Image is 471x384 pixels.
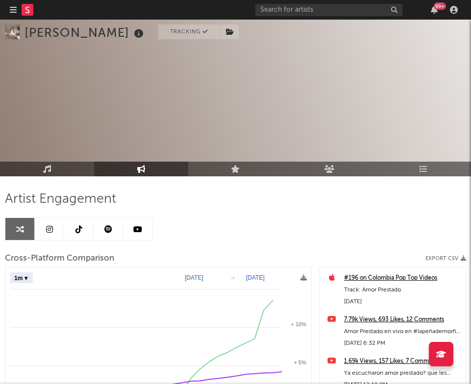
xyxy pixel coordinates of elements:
[5,253,114,264] span: Cross-Platform Comparison
[344,367,461,379] div: Ya escucharon amor prestado? que les pareció? #manuelturizo #yamisafdie #nuevamusica #shorts
[25,24,146,41] div: [PERSON_NAME]
[246,274,265,281] text: [DATE]
[431,6,438,14] button: 99+
[344,314,461,326] a: 7.79k Views, 693 Likes, 12 Comments
[434,2,446,10] div: 99 +
[5,193,116,205] span: Artist Engagement
[230,274,236,281] text: →
[344,356,461,367] a: 1.69k Views, 157 Likes, 7 Comments
[344,296,461,308] div: [DATE]
[344,284,461,296] div: Track: Amor Prestado
[344,337,461,349] div: [DATE] 6:32 PM
[255,4,402,16] input: Search for artists
[185,274,203,281] text: [DATE]
[158,24,220,39] button: Tracking
[344,326,461,337] div: Amor Prestado en vivo en #lapeñademorfi Gracias 😍#manuelturizo #yamisafdie #lizytagliani #shorts
[291,321,307,327] text: + 10%
[425,256,466,262] button: Export CSV
[344,272,461,284] a: #196 on Colombia Pop Top Videos
[294,360,307,365] text: + 5%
